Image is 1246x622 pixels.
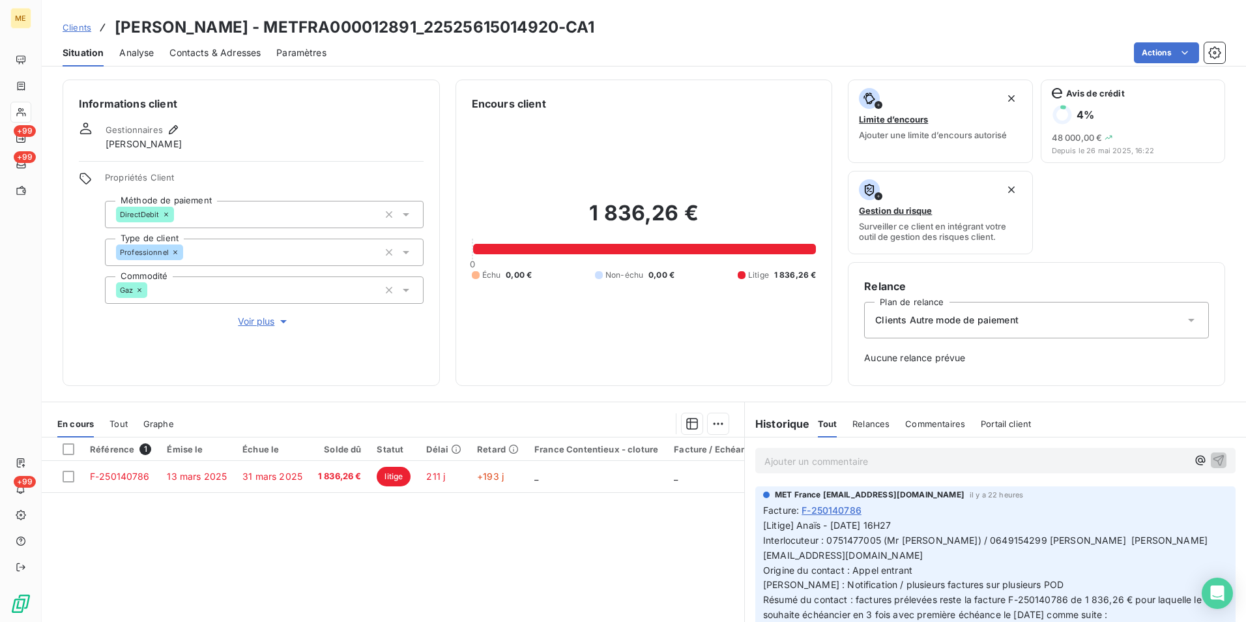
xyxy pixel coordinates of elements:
input: Ajouter une valeur [174,209,184,220]
span: En cours [57,419,94,429]
span: 0 [470,259,475,269]
span: Commentaires [905,419,965,429]
span: Limite d’encours [859,114,928,125]
h6: Historique [745,416,810,432]
span: Voir plus [238,315,290,328]
span: Litige [748,269,769,281]
span: _ [674,471,678,482]
a: Clients [63,21,91,34]
span: +193 j [477,471,504,482]
div: Solde dû [318,444,362,454]
span: Professionnel [120,248,169,256]
span: Propriétés Client [105,172,424,190]
span: Tout [818,419,837,429]
input: Ajouter une valeur [147,284,158,296]
span: Paramètres [276,46,326,59]
span: Surveiller ce client en intégrant votre outil de gestion des risques client. [859,221,1021,242]
span: 31 mars 2025 [242,471,302,482]
span: Gaz [120,286,133,294]
span: 211 j [426,471,445,482]
div: Statut [377,444,411,454]
span: Analyse [119,46,154,59]
h6: Encours client [472,96,546,111]
h6: Relance [864,278,1209,294]
h6: Informations client [79,96,424,111]
span: MET France [EMAIL_ADDRESS][DOMAIN_NAME] [775,489,964,501]
span: 1 836,26 € [318,470,362,483]
span: 1 836,26 € [774,269,817,281]
span: Clients Autre mode de paiement [875,314,1019,327]
h2: 1 836,26 € [472,200,817,239]
span: Tout [109,419,128,429]
span: [PERSON_NAME] [106,138,182,151]
div: Émise le [167,444,227,454]
span: Échu [482,269,501,281]
span: F-250140786 [90,471,150,482]
input: Ajouter une valeur [183,246,194,258]
div: Référence [90,443,151,455]
span: _ [534,471,538,482]
span: Gestion du risque [859,205,932,216]
div: ME [10,8,31,29]
span: Ajouter une limite d’encours autorisé [859,130,1007,140]
button: Actions [1134,42,1199,63]
span: +99 [14,125,36,137]
div: Échue le [242,444,302,454]
img: Logo LeanPay [10,593,31,614]
span: Graphe [143,419,174,429]
button: Limite d’encoursAjouter une limite d’encours autorisé [848,80,1032,163]
span: litige [377,467,411,486]
span: Relances [852,419,890,429]
div: France Contentieux - cloture [534,444,658,454]
span: Non-échu [605,269,643,281]
span: 1 [139,443,151,455]
span: DirectDebit [120,211,160,218]
span: Avis de crédit [1066,88,1125,98]
span: Depuis le 26 mai 2025, 16:22 [1052,147,1214,155]
h3: [PERSON_NAME] - METFRA000012891_22525615014920-CA1 [115,16,595,39]
span: Situation [63,46,104,59]
span: Gestionnaires [106,125,163,135]
button: Gestion du risqueSurveiller ce client en intégrant votre outil de gestion des risques client. [848,171,1032,254]
span: Facture : [763,503,799,517]
span: Contacts & Adresses [169,46,261,59]
span: Portail client [981,419,1031,429]
div: Retard [477,444,519,454]
span: il y a 22 heures [970,491,1023,499]
span: 0,00 € [506,269,532,281]
div: Délai [426,444,461,454]
span: 48 000,00 € [1052,132,1103,143]
span: 0,00 € [648,269,674,281]
span: 13 mars 2025 [167,471,227,482]
span: +99 [14,151,36,163]
span: Clients [63,22,91,33]
span: F-250140786 [802,503,862,517]
button: Voir plus [105,314,424,329]
h6: 4 % [1077,108,1094,121]
div: Facture / Echéancier [674,444,763,454]
span: +99 [14,476,36,488]
div: Open Intercom Messenger [1202,578,1233,609]
span: Aucune relance prévue [864,351,1209,364]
